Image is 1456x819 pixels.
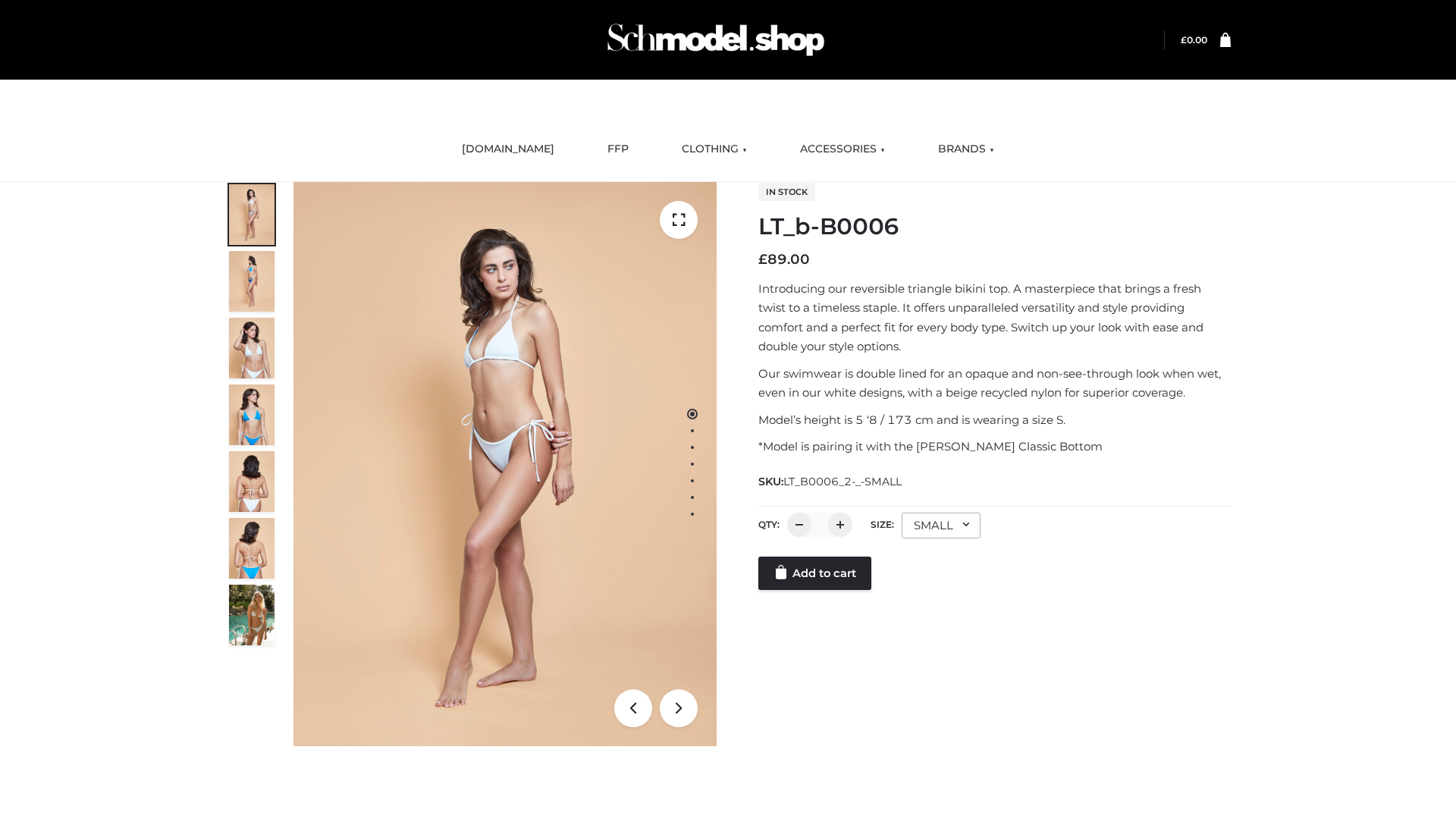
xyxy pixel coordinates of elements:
a: FFP [596,133,640,166]
span: £ [1181,34,1187,45]
a: ACCESSORIES [789,133,896,166]
img: ArielClassicBikiniTop_CloudNine_AzureSky_OW114ECO_3-scaled.jpg [229,318,275,378]
p: Introducing our reversible triangle bikini top. A masterpiece that brings a fresh twist to a time... [758,279,1231,356]
a: £0.00 [1181,34,1207,45]
img: ArielClassicBikiniTop_CloudNine_AzureSky_OW114ECO_2-scaled.jpg [229,251,275,312]
label: Size: [871,519,894,530]
a: BRANDS [927,133,1006,166]
bdi: 89.00 [758,251,810,268]
img: ArielClassicBikiniTop_CloudNine_AzureSky_OW114ECO_4-scaled.jpg [229,384,275,445]
h1: LT_b-B0006 [758,213,1231,240]
a: Add to cart [758,557,871,590]
span: LT_B0006_2-_-SMALL [783,475,902,488]
img: Arieltop_CloudNine_AzureSky2.jpg [229,585,275,645]
p: Our swimwear is double lined for an opaque and non-see-through look when wet, even in our white d... [758,364,1231,403]
a: [DOMAIN_NAME] [450,133,566,166]
label: QTY: [758,519,780,530]
img: ArielClassicBikiniTop_CloudNine_AzureSky_OW114ECO_8-scaled.jpg [229,518,275,579]
a: CLOTHING [670,133,758,166]
div: SMALL [902,513,981,538]
span: SKU: [758,472,903,491]
img: Schmodel Admin 964 [602,10,830,70]
span: £ [758,251,767,268]
img: ArielClassicBikiniTop_CloudNine_AzureSky_OW114ECO_1 [293,182,717,746]
img: ArielClassicBikiniTop_CloudNine_AzureSky_OW114ECO_1-scaled.jpg [229,184,275,245]
span: In stock [758,183,815,201]
p: Model’s height is 5 ‘8 / 173 cm and is wearing a size S. [758,410,1231,430]
p: *Model is pairing it with the [PERSON_NAME] Classic Bottom [758,437,1231,457]
img: ArielClassicBikiniTop_CloudNine_AzureSky_OW114ECO_7-scaled.jpg [229,451,275,512]
bdi: 0.00 [1181,34,1207,45]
